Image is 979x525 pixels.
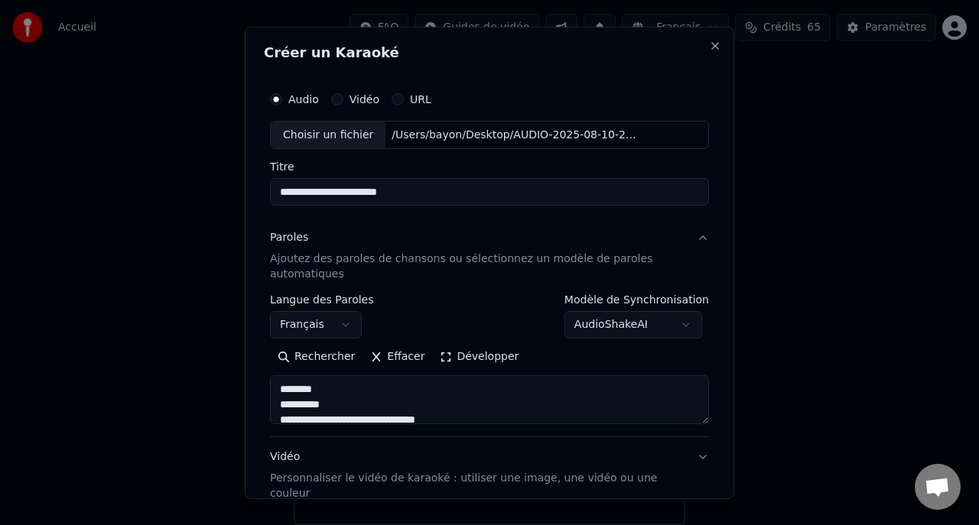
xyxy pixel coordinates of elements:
button: VidéoPersonnaliser le vidéo de karaoké : utiliser une image, une vidéo ou une couleur [270,437,709,514]
div: Vidéo [270,449,685,501]
label: Titre [270,161,709,172]
button: ParolesAjoutez des paroles de chansons ou sélectionnez un modèle de paroles automatiques [270,218,709,294]
label: Langue des Paroles [270,294,374,305]
label: Vidéo [350,93,379,104]
p: Ajoutez des paroles de chansons ou sélectionnez un modèle de paroles automatiques [270,251,685,282]
div: Paroles [270,230,308,245]
button: Rechercher [270,345,363,369]
label: URL [410,93,431,104]
p: Personnaliser le vidéo de karaoké : utiliser une image, une vidéo ou une couleur [270,471,685,501]
div: /Users/bayon/Desktop/AUDIO-2025-08-10-21-26-56.mp3 [385,127,646,142]
label: Modèle de Synchronisation [564,294,709,305]
h2: Créer un Karaoké [264,45,715,59]
button: Effacer [363,345,432,369]
div: Choisir un fichier [271,121,385,148]
button: Développer [432,345,526,369]
div: ParolesAjoutez des paroles de chansons ou sélectionnez un modèle de paroles automatiques [270,294,709,436]
label: Audio [288,93,319,104]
